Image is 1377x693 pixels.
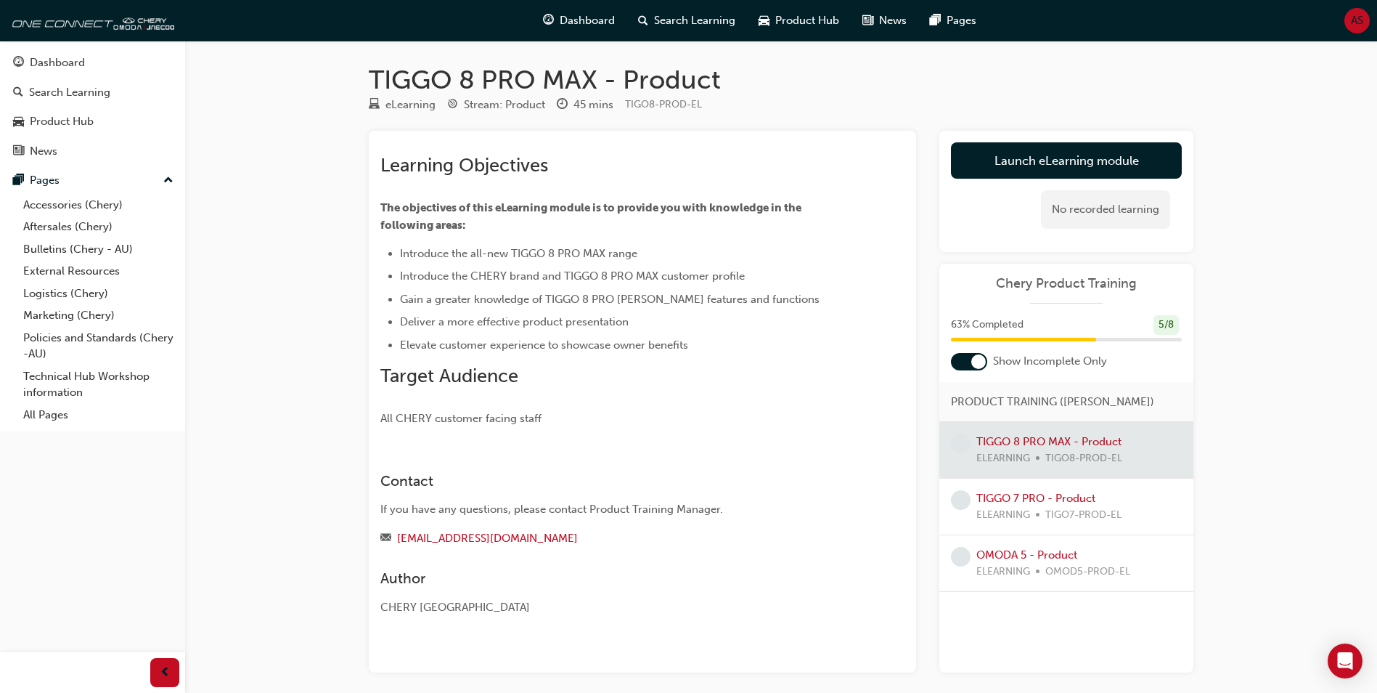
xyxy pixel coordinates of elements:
[573,97,613,113] div: 45 mins
[543,12,554,30] span: guage-icon
[464,97,545,113] div: Stream: Product
[13,115,24,129] span: car-icon
[13,57,24,70] span: guage-icon
[400,269,745,283] span: Introduce the CHERY brand and TIGGO 8 PRO MAX customer profile
[30,143,57,160] div: News
[951,394,1154,410] span: PRODUCT TRAINING ([PERSON_NAME])
[17,365,179,404] a: Technical Hub Workshop information
[6,79,179,106] a: Search Learning
[380,412,542,425] span: All CHERY customer facing staff
[747,6,851,36] a: car-iconProduct Hub
[380,501,852,518] div: If you have any questions, please contact Product Training Manager.
[654,12,735,29] span: Search Learning
[447,96,545,114] div: Stream
[17,283,179,305] a: Logistics (Chery)
[638,12,648,30] span: search-icon
[30,54,85,71] div: Dashboard
[30,172,60,189] div: Pages
[30,113,94,130] div: Product Hub
[7,6,174,35] img: oneconnect
[6,49,179,76] a: Dashboard
[380,365,518,387] span: Target Audience
[951,142,1182,179] a: Launch eLearning module
[1328,644,1362,678] div: Open Intercom Messenger
[400,293,820,306] span: Gain a greater knowledge of TIGGO 8 PRO [PERSON_NAME] features and functions
[976,507,1030,524] span: ELEARNING
[6,108,179,135] a: Product Hub
[1041,190,1170,229] div: No recorded learning
[17,304,179,327] a: Marketing (Chery)
[380,599,852,616] div: CHERY [GEOGRAPHIC_DATA]
[951,490,971,510] span: learningRecordVerb_NONE-icon
[385,97,436,113] div: eLearning
[1351,12,1363,29] span: AS
[976,492,1095,505] a: TIGGO 7 PRO - Product
[400,247,637,260] span: Introduce the all-new TIGGO 8 PRO MAX range
[1344,8,1370,33] button: AS
[851,6,918,36] a: news-iconNews
[380,532,391,546] span: email-icon
[17,327,179,365] a: Policies and Standards (Chery -AU)
[369,96,436,114] div: Type
[397,532,578,545] a: [EMAIL_ADDRESS][DOMAIN_NAME]
[17,216,179,238] a: Aftersales (Chery)
[447,99,458,112] span: target-icon
[951,547,971,567] span: learningRecordVerb_NONE-icon
[1153,315,1179,335] div: 5 / 8
[6,138,179,165] a: News
[160,664,171,682] span: prev-icon
[369,99,380,112] span: learningResourceType_ELEARNING-icon
[17,404,179,426] a: All Pages
[17,194,179,216] a: Accessories (Chery)
[17,238,179,261] a: Bulletins (Chery - AU)
[918,6,988,36] a: pages-iconPages
[380,530,852,548] div: Email
[775,12,839,29] span: Product Hub
[369,64,1193,96] h1: TIGGO 8 PRO MAX - Product
[1045,507,1121,524] span: TIGO7-PROD-EL
[879,12,907,29] span: News
[6,167,179,194] button: Pages
[380,201,804,232] span: The objectives of this eLearning module is to provide you with knowledge in the following areas:
[380,473,852,490] h3: Contact
[1045,564,1130,580] span: OMOD5-PROD-EL
[951,434,971,453] span: learningRecordVerb_NONE-icon
[400,339,688,352] span: Elevate customer experience to showcase owner benefits
[13,174,24,187] span: pages-icon
[557,96,613,114] div: Duration
[6,46,179,167] button: DashboardSearch LearningProduct HubNews
[951,275,1182,292] a: Chery Product Training
[759,12,769,30] span: car-icon
[531,6,626,36] a: guage-iconDashboard
[29,84,110,101] div: Search Learning
[13,145,24,158] span: news-icon
[930,12,941,30] span: pages-icon
[17,260,179,283] a: External Resources
[951,317,1023,333] span: 63 % Completed
[976,548,1077,562] a: OMODA 5 - Product
[557,99,568,112] span: clock-icon
[163,171,173,190] span: up-icon
[626,6,747,36] a: search-iconSearch Learning
[862,12,873,30] span: news-icon
[976,564,1030,580] span: ELEARNING
[625,98,702,110] span: Learning resource code
[380,154,548,177] span: Learning Objectives
[993,353,1107,370] span: Show Incomplete Only
[947,12,976,29] span: Pages
[400,315,629,328] span: Deliver a more effective product presentation
[380,570,852,587] h3: Author
[560,12,615,29] span: Dashboard
[13,86,23,100] span: search-icon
